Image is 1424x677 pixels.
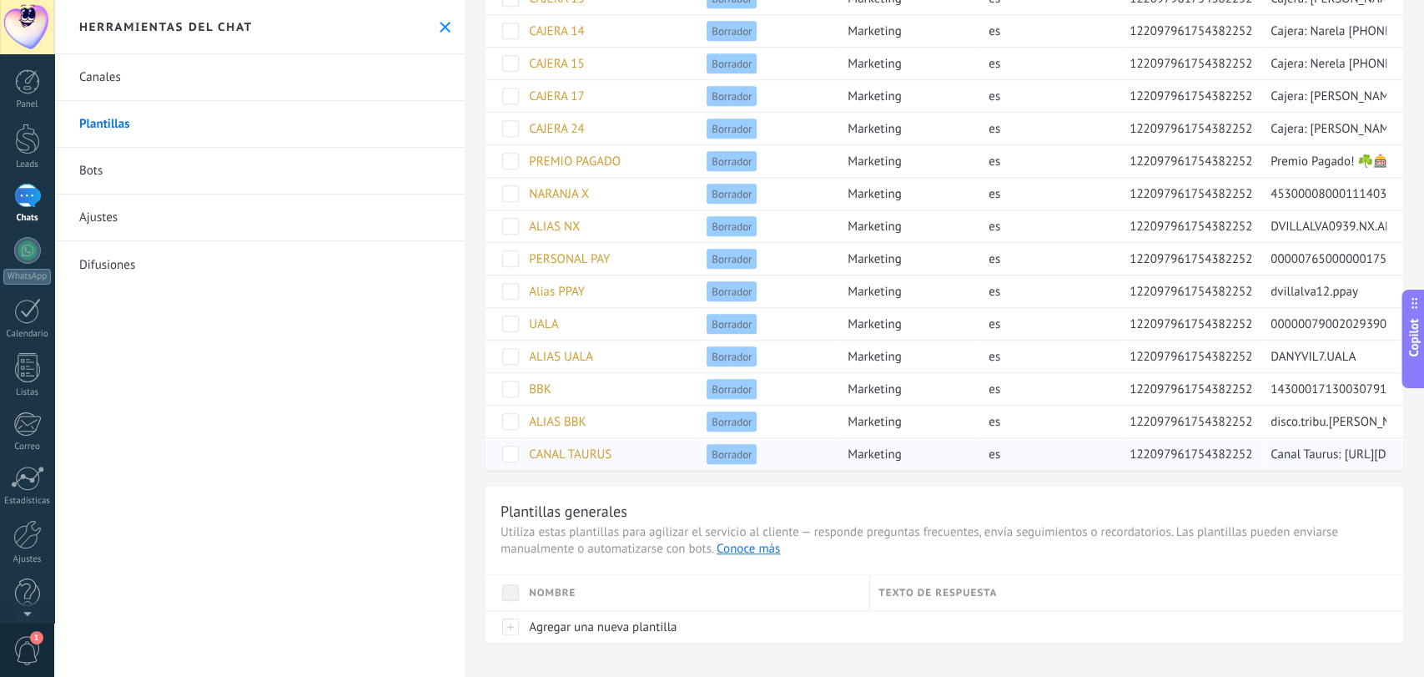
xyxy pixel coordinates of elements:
span: Borrador [707,151,757,171]
div: marketing [839,373,972,405]
div: Canal Taurus: https://chat.whatsapp.com/EJ1a3g6SNTUCqeYjv53TBe [1262,438,1386,470]
span: 122097961754382252 [1130,219,1252,235]
div: dvillalva12.ppay [1262,275,1386,307]
div: 122097961754382252 [1121,341,1254,372]
span: 122097961754382252 [1130,284,1252,300]
div: Borrador [698,145,831,177]
div: marketing [839,178,972,210]
span: 122097961754382252 [1130,154,1252,169]
span: 122097961754382252 [1130,121,1252,137]
div: 122097961754382252 [1121,210,1254,242]
span: CAJERA 15 [529,56,584,72]
div: marketing [839,243,972,275]
span: marketing [848,284,901,300]
div: Cajera: Nerela +5493764721992 [1262,48,1386,79]
span: disco.tribu.[PERSON_NAME] [1271,414,1418,430]
span: 122097961754382252 [1130,186,1252,202]
span: 122097961754382252 [1130,316,1252,332]
div: Borrador [698,373,831,405]
span: 122097961754382252 [1130,414,1252,430]
span: marketing [848,447,901,462]
div: Borrador [698,210,831,242]
span: Agregar una nueva plantilla [529,619,677,635]
span: marketing [848,316,901,332]
h3: Plantillas generales [501,502,1388,521]
span: ALIAS UALA [529,349,593,365]
span: es [989,154,1000,169]
div: 122097961754382252 [1121,308,1254,340]
div: 122097961754382252 [1121,145,1254,177]
span: marketing [848,219,901,235]
div: 122097961754382252 [1121,48,1254,79]
span: 122097961754382252 [1130,88,1252,104]
span: 122097961754382252 [1130,349,1252,365]
span: es [989,284,1000,300]
span: marketing [848,23,901,39]
div: es [980,438,1113,470]
span: marketing [848,121,901,137]
div: marketing [839,438,972,470]
span: Borrador [707,444,757,464]
span: Borrador [707,346,757,366]
span: Borrador [707,314,757,334]
span: 122097961754382252 [1130,56,1252,72]
span: CAJERA 24 [529,121,584,137]
span: es [989,219,1000,235]
div: marketing [839,406,972,437]
div: Cajera: Celeste +5493764121789 [1262,80,1386,112]
span: 122097961754382252 [1130,447,1252,462]
span: CAJERA 14 [529,23,584,39]
div: 122097961754382252 [1121,113,1254,144]
span: es [989,414,1000,430]
div: Cajera: Narela +5493764210155 [1262,15,1386,47]
div: WhatsApp [3,269,51,285]
div: marketing [839,80,972,112]
a: Canales [54,54,465,101]
span: es [989,316,1000,332]
span: Copilot [1406,318,1422,356]
div: 122097961754382252 [1121,80,1254,112]
span: Alias PPAY [529,284,585,300]
span: Borrador [707,249,757,269]
span: marketing [848,186,901,202]
div: marketing [839,341,972,372]
div: Nombre [521,575,869,610]
div: 0000076500000017548917 [1262,243,1386,275]
span: UALA [529,316,558,332]
span: Borrador [707,119,757,139]
div: marketing [839,308,972,340]
span: Borrador [707,281,757,301]
div: Borrador [698,113,831,144]
span: 1 [30,631,43,644]
div: DANYVIL7.UALA [1262,341,1386,372]
div: marketing [839,113,972,144]
div: Premio Pagado! ☘️🎰♣️🤑💲 [1262,145,1386,177]
a: Conoce más [717,541,780,557]
div: Borrador [698,80,831,112]
div: 122097961754382252 [1121,373,1254,405]
div: marketing [839,15,972,47]
div: es [980,178,1113,210]
div: es [980,48,1113,79]
div: marketing [839,275,972,307]
span: 122097961754382252 [1130,23,1252,39]
span: BBK [529,381,551,397]
span: 122097961754382252 [1130,381,1252,397]
div: DVILLALVA0939.NX.ARS [1262,210,1386,242]
div: 122097961754382252 [1121,243,1254,275]
div: es [980,308,1113,340]
div: es [980,406,1113,437]
span: Borrador [707,379,757,399]
div: es [980,113,1113,144]
span: marketing [848,154,901,169]
div: Borrador [698,178,831,210]
div: es [980,275,1113,307]
div: Listas [3,387,52,398]
div: 1430001713003079110018 [1262,373,1386,405]
span: es [989,56,1000,72]
span: 0000076500000017548917 [1271,251,1421,267]
span: marketing [848,251,901,267]
span: marketing [848,414,901,430]
div: es [980,243,1113,275]
div: 4530000800011140314560 [1262,178,1386,210]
